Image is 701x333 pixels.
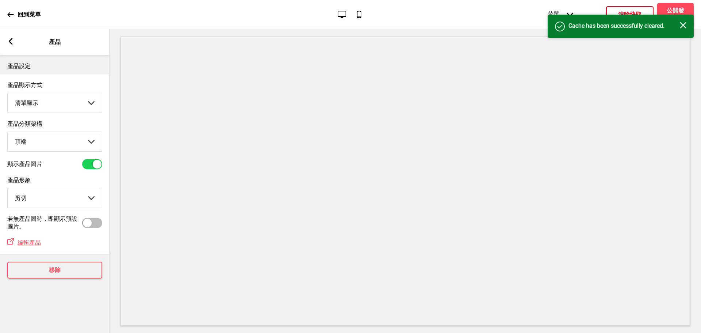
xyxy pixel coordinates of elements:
label: 產品分類架構 [7,120,102,128]
label: 顯示產品圖片 [7,160,42,168]
p: 回到菜單 [18,11,41,19]
p: 產品 [49,38,61,46]
p: 產品設定 [7,62,102,70]
span: 編輯產品 [18,239,41,246]
a: 編輯產品 [14,239,41,246]
label: 若無產品圖時，即顯示預設圖片。 [7,215,82,231]
a: 回到菜單 [7,5,41,24]
h4: 清除快取 [618,11,641,19]
h4: 移除 [49,266,61,274]
label: 產品形象 [7,177,102,184]
label: 產品顯示方式 [7,82,102,89]
button: 清除快取 [606,6,654,23]
button: 公開發佈 [657,3,694,26]
div: 菜單 [540,3,581,26]
button: 移除 [7,262,102,279]
h4: Cache has been successfully cleared. [568,22,680,30]
h4: 公開發佈 [664,7,686,23]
